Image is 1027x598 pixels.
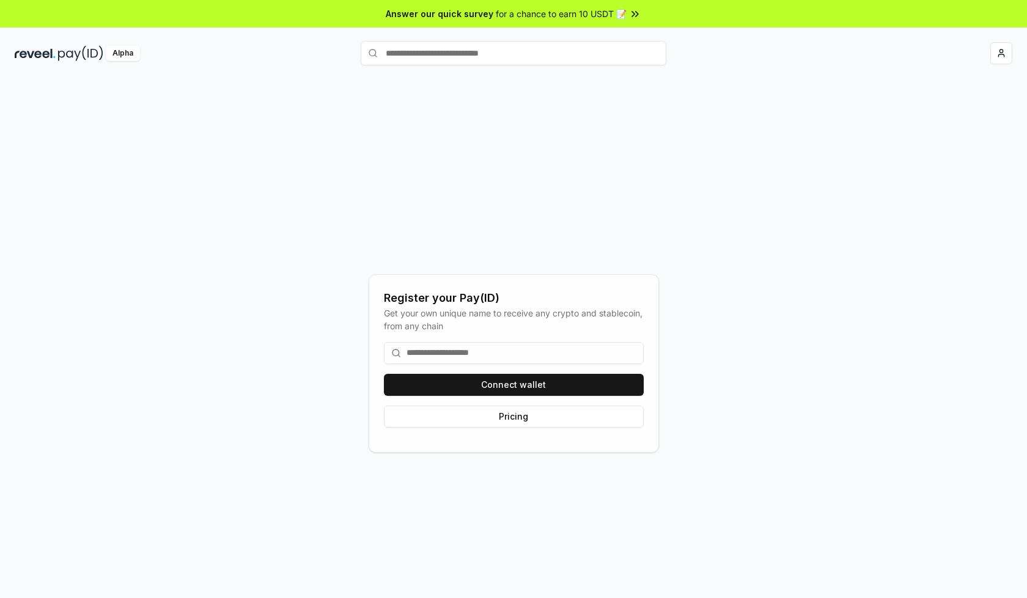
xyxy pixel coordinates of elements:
[384,406,644,428] button: Pricing
[58,46,103,61] img: pay_id
[496,7,627,20] span: for a chance to earn 10 USDT 📝
[384,290,644,307] div: Register your Pay(ID)
[15,46,56,61] img: reveel_dark
[384,307,644,332] div: Get your own unique name to receive any crypto and stablecoin, from any chain
[106,46,140,61] div: Alpha
[386,7,493,20] span: Answer our quick survey
[384,374,644,396] button: Connect wallet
